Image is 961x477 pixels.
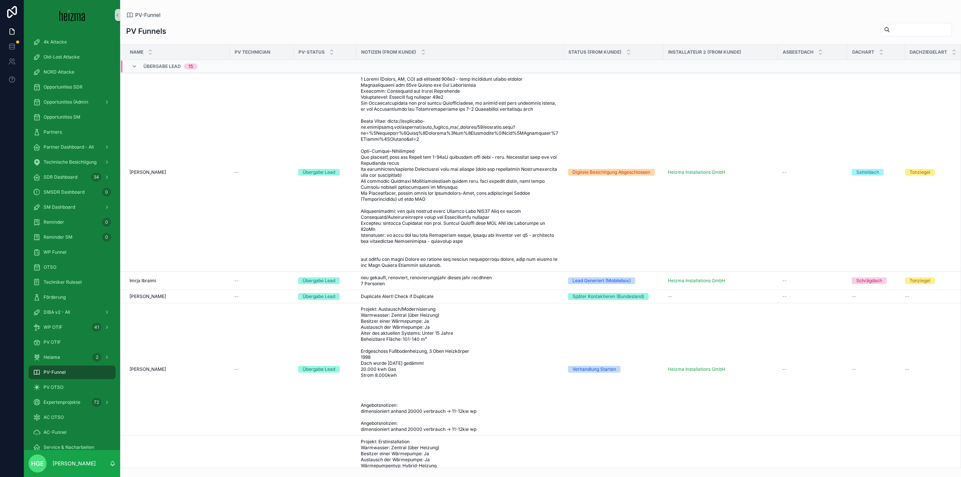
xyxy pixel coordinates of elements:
[29,155,116,169] a: Technische Besichtigung
[44,99,88,105] span: Opportunities (Admin
[29,305,116,319] a: DiBA v2 - All
[298,49,325,55] span: PV-Status
[29,110,116,124] a: Opportunities SM
[135,11,161,19] span: PV-Funnel
[44,264,56,270] span: OTSO
[126,11,161,19] a: PV-Funnel
[234,278,289,284] a: --
[234,278,239,284] span: --
[44,444,94,450] span: Service & Nacharbeiten
[29,200,116,214] a: SM Dashboard
[298,293,352,300] a: Übergabe Lead
[852,169,900,176] a: Satteldach
[44,129,62,135] span: Partners
[361,49,416,55] span: Notizen (from Kunde)
[234,293,239,299] span: --
[568,49,622,55] span: Status (from Kunde)
[130,169,225,175] a: [PERSON_NAME]
[668,169,773,175] a: Heizma Installations GmbH
[44,189,84,195] span: SMSDR Dashboard
[782,293,787,299] span: --
[44,369,66,375] span: PV-Funnel
[130,49,143,55] span: Name
[44,339,61,345] span: PV OTIF
[572,169,650,176] div: Digitale Besichtigung Abgeschlossen
[668,366,725,372] span: Heizma Installations GmbH
[44,159,96,165] span: Technische Besichtigung
[29,396,116,409] a: Expertenprojekte72
[29,426,116,439] a: AC-Funnel
[361,275,559,287] a: neu gekauft, renoviert, renovierungsjahr dieses jahr recdhnen 7 Personen
[783,49,813,55] span: Asbestdach
[44,39,67,45] span: 4k Attacke
[29,381,116,394] a: PV OTSO
[568,366,659,373] a: Verhandlung Starten
[29,245,116,259] a: WP Funnel
[910,277,930,284] div: Tonziegel
[852,49,874,55] span: Dachart
[572,293,644,300] div: Später Kontaktieren (Bundesland)
[44,399,80,405] span: Expertenprojekte
[44,324,62,330] span: WP OTIF
[234,366,239,372] span: --
[59,9,85,21] img: App logo
[361,76,559,268] span: 1 Loremi (Dolors, AM, CO) adi elitsedd 906e3 - temp Incididunt utlabo etdolor Magnaaliquaeni adm ...
[234,169,289,175] a: --
[29,366,116,379] a: PV-Funnel
[29,260,116,274] a: OTSO
[130,366,225,372] a: [PERSON_NAME]
[234,366,289,372] a: --
[298,277,352,284] a: Übergabe Lead
[856,277,882,284] div: Schrägdach
[29,35,116,49] a: 4k Attacke
[572,277,631,284] div: Lead Generiert (Mobilebox)
[44,84,83,90] span: Opportunities SDR
[303,277,335,284] div: Übergabe Lead
[852,293,900,299] a: --
[782,293,843,299] a: --
[782,169,843,175] a: --
[910,49,947,55] span: Dachziegelart
[44,114,80,120] span: Opportunities SM
[361,293,559,299] a: Duplicate Alert! Check if Duplicate
[29,215,116,229] a: Reminder0
[29,65,116,79] a: NORD Attacke
[668,293,773,299] a: --
[905,293,910,299] span: --
[29,411,116,424] a: AC OTSO
[130,278,225,284] a: Imrja Ibraimi
[44,219,64,225] span: Reminder
[852,366,856,372] span: --
[29,140,116,154] a: Partner Dashboard - All
[668,169,725,175] span: Heizma Installations GmbH
[29,351,116,364] a: Heiama2
[235,49,270,55] span: PV Technician
[44,174,77,180] span: SDR Dashboard
[782,278,787,284] span: --
[92,353,101,362] div: 2
[44,294,66,300] span: Förderung
[361,293,434,299] span: Duplicate Alert! Check if Duplicate
[44,69,74,75] span: NORD Attacke
[44,354,60,360] span: Heiama
[92,323,101,332] div: 41
[298,169,352,176] a: Übergabe Lead
[130,293,225,299] a: [PERSON_NAME]
[668,293,672,299] span: --
[852,277,900,284] a: Schrägdach
[102,233,111,242] div: 0
[44,429,66,435] span: AC-Funnel
[852,293,856,299] span: --
[44,309,70,315] span: DiBA v2 - All
[29,95,116,109] a: Opportunities (Admin
[852,366,900,372] a: --
[188,63,193,69] div: 15
[668,278,773,284] a: Heizma Installations GmbH
[668,49,741,55] span: Installateur 2 (from Kunde)
[44,54,80,60] span: Old-Lost Attacke
[102,218,111,227] div: 0
[29,230,116,244] a: Reminder SM0
[29,125,116,139] a: Partners
[361,306,559,432] span: Projekt: Austausch/Modernisierung Warmwasser: Zentral (über Heizung) Besitzer einer Wärmepumpe: J...
[130,366,166,372] span: [PERSON_NAME]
